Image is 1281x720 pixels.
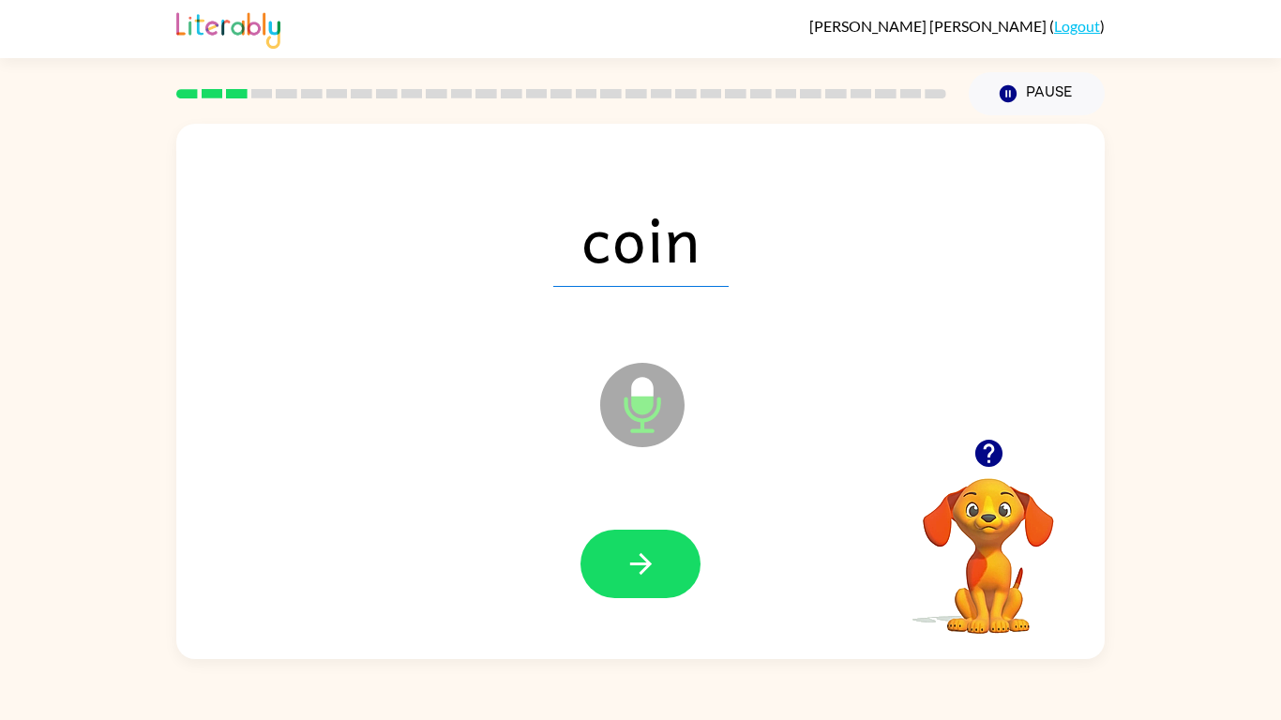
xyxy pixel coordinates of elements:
[1054,17,1100,35] a: Logout
[553,189,729,287] span: coin
[809,17,1049,35] span: [PERSON_NAME] [PERSON_NAME]
[969,72,1105,115] button: Pause
[809,17,1105,35] div: ( )
[895,449,1082,637] video: Your browser must support playing .mp4 files to use Literably. Please try using another browser.
[176,7,280,49] img: Literably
